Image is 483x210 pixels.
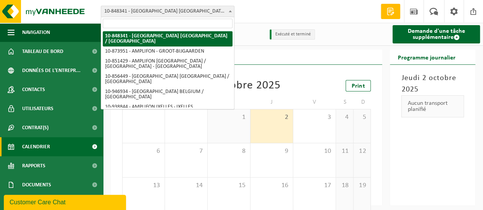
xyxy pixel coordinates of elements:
[340,113,349,122] span: 4
[22,175,51,194] span: Documents
[297,181,332,190] span: 17
[212,80,281,91] div: Octobre 2025
[22,80,45,99] span: Contacts
[352,83,365,89] span: Print
[254,113,289,122] span: 2
[22,118,48,137] span: Contrat(s)
[401,95,464,117] div: Aucun transport planifié
[393,25,480,43] a: Demande d'une tâche supplémentaire
[22,156,45,175] span: Rapports
[101,6,234,17] span: 10-848341 - AMPLIFON BELGIUM / SINT-PIETERS-WOLUWE - SINT-PIETERS-WOLUWE
[354,95,371,109] td: D
[297,147,332,155] span: 10
[103,72,233,87] li: 10-856449 - [GEOGRAPHIC_DATA] [GEOGRAPHIC_DATA] / [GEOGRAPHIC_DATA]
[340,181,349,190] span: 18
[357,147,367,155] span: 12
[401,72,464,95] h3: Jeudi 2 octobre 2025
[22,23,50,42] span: Navigation
[254,181,289,190] span: 16
[103,56,233,72] li: 10-851429 - AMPLIFON [GEOGRAPHIC_DATA] / [GEOGRAPHIC_DATA] - [GEOGRAPHIC_DATA]
[336,95,354,109] td: S
[293,95,336,109] td: V
[390,50,463,64] h2: Programme journalier
[250,95,293,109] td: J
[126,181,161,190] span: 13
[212,181,246,190] span: 15
[346,80,371,91] a: Print
[169,181,204,190] span: 14
[297,113,332,122] span: 3
[103,46,233,56] li: 10-873951 - AMPLIFON - GROOT-BIJGAARDEN
[212,113,246,122] span: 1
[357,113,367,122] span: 5
[270,29,315,40] li: Exécuté et terminé
[103,87,233,102] li: 10-946934 - [GEOGRAPHIC_DATA] BELGIUM / [GEOGRAPHIC_DATA]
[126,147,161,155] span: 6
[22,42,63,61] span: Tableau de bord
[357,181,367,190] span: 19
[22,137,50,156] span: Calendrier
[22,99,53,118] span: Utilisateurs
[103,102,233,112] li: 10-938844 - AMPLIFON IXELLES - IXELLES
[103,31,233,46] li: 10-848341 - [GEOGRAPHIC_DATA] [GEOGRAPHIC_DATA] / [GEOGRAPHIC_DATA]
[4,193,128,210] iframe: chat widget
[212,147,246,155] span: 8
[169,147,204,155] span: 7
[22,61,81,80] span: Données de l'entrepr...
[254,147,289,155] span: 9
[340,147,349,155] span: 11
